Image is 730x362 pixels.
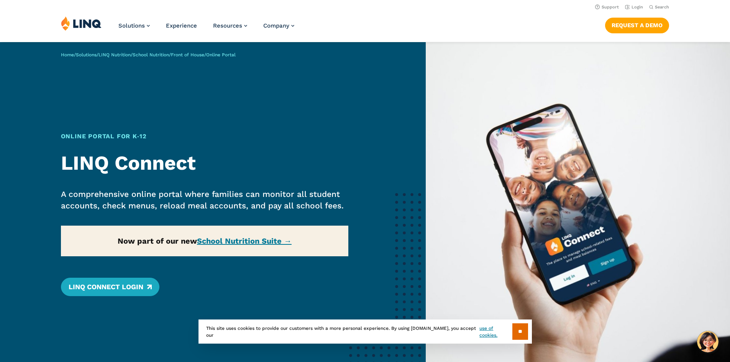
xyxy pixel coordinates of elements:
[118,236,292,246] strong: Now part of our new
[197,236,292,246] a: School Nutrition Suite →
[61,151,196,175] strong: LINQ Connect
[213,22,247,29] a: Resources
[61,52,236,57] span: / / / / /
[98,52,131,57] a: LINQ Nutrition
[697,331,719,352] button: Hello, have a question? Let’s chat.
[213,22,242,29] span: Resources
[263,22,289,29] span: Company
[166,22,197,29] a: Experience
[605,16,669,33] nav: Button Navigation
[61,278,159,296] a: LINQ Connect Login
[61,52,74,57] a: Home
[263,22,294,29] a: Company
[133,52,169,57] a: School Nutrition
[595,5,619,10] a: Support
[118,22,150,29] a: Solutions
[605,18,669,33] a: Request a Demo
[76,52,97,57] a: Solutions
[118,16,294,41] nav: Primary Navigation
[171,52,204,57] a: Front of House
[198,319,532,344] div: This site uses cookies to provide our customers with a more personal experience. By using [DOMAIN...
[118,22,145,29] span: Solutions
[61,132,349,141] h1: Online Portal for K‑12
[655,5,669,10] span: Search
[479,325,512,339] a: use of cookies.
[206,52,236,57] span: Online Portal
[61,188,349,211] p: A comprehensive online portal where families can monitor all student accounts, check menus, reloa...
[649,4,669,10] button: Open Search Bar
[625,5,643,10] a: Login
[61,16,102,31] img: LINQ | K‑12 Software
